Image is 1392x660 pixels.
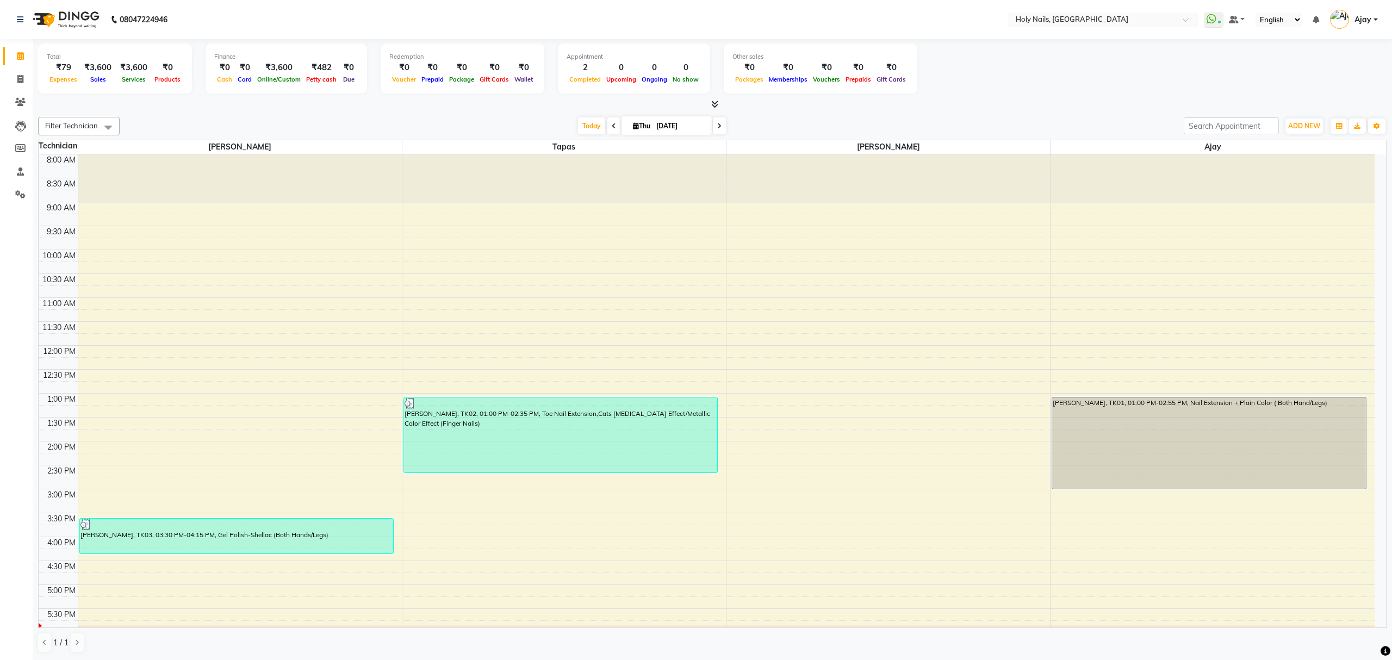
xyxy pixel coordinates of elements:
div: 5:30 PM [45,609,78,620]
button: ADD NEW [1285,119,1323,134]
div: 12:30 PM [41,370,78,381]
span: Sales [88,76,109,83]
span: Wallet [512,76,536,83]
span: Thu [630,122,653,130]
div: ₹0 [512,61,536,74]
span: Expenses [47,76,80,83]
span: Tapas [402,140,726,154]
div: [PERSON_NAME], TK01, 01:00 PM-02:55 PM, Nail Extension + Plain Color ( Both Hand/Legs) [1052,397,1366,489]
span: Prepaid [419,76,446,83]
span: ADD NEW [1288,122,1320,130]
div: 5:00 PM [45,585,78,596]
div: Other sales [732,52,909,61]
span: Products [152,76,183,83]
span: Completed [567,76,604,83]
div: ₹0 [477,61,512,74]
span: Today [578,117,605,134]
div: 3:00 PM [45,489,78,501]
span: 1 / 1 [53,637,69,649]
span: [PERSON_NAME] [726,140,1050,154]
span: Due [340,76,357,83]
div: 11:30 AM [40,322,78,333]
div: Finance [214,52,358,61]
input: Search Appointment [1184,117,1279,134]
span: Online/Custom [254,76,303,83]
span: [PERSON_NAME] [78,140,402,154]
div: 1:00 PM [45,394,78,405]
input: 2025-09-04 [653,118,707,134]
div: 4:30 PM [45,561,78,572]
div: ₹0 [419,61,446,74]
div: 12:00 PM [41,346,78,357]
div: Appointment [567,52,701,61]
span: Package [446,76,477,83]
span: Services [119,76,148,83]
div: ₹482 [303,61,339,74]
span: Filter Technician [45,121,98,130]
div: 10:00 AM [40,250,78,261]
span: Packages [732,76,766,83]
div: 8:00 AM [45,154,78,166]
div: [PERSON_NAME], TK03, 03:30 PM-04:15 PM, Gel Polish-Shellac (Both Hands/Legs) [80,519,393,553]
div: ₹3,600 [80,61,116,74]
div: ₹3,600 [254,61,303,74]
div: 9:00 AM [45,202,78,214]
div: 11:00 AM [40,298,78,309]
span: Voucher [389,76,419,83]
span: Memberships [766,76,810,83]
div: Total [47,52,183,61]
div: 3:30 PM [45,513,78,525]
div: 9:30 AM [45,226,78,238]
img: logo [28,4,102,35]
div: ₹0 [843,61,874,74]
span: Cash [214,76,235,83]
div: [PERSON_NAME], TK02, 01:00 PM-02:35 PM, Toe Nail Extension,Cats [MEDICAL_DATA] Effect/Metallic Co... [404,397,717,472]
span: Vouchers [810,76,843,83]
span: Ajay [1051,140,1375,154]
b: 08047224946 [120,4,167,35]
div: ₹0 [446,61,477,74]
span: Ajay [1354,14,1371,26]
div: ₹0 [214,61,235,74]
div: Technician [39,140,78,152]
div: 10:30 AM [40,274,78,285]
div: 0 [604,61,639,74]
div: ₹3,600 [116,61,152,74]
div: 2 [567,61,604,74]
div: 0 [670,61,701,74]
div: ₹0 [152,61,183,74]
div: 0 [639,61,670,74]
div: ₹0 [766,61,810,74]
div: 4:00 PM [45,537,78,549]
span: Gift Cards [874,76,909,83]
div: ₹0 [810,61,843,74]
div: 8:30 AM [45,178,78,190]
div: ₹0 [874,61,909,74]
div: ₹0 [389,61,419,74]
div: Redemption [389,52,536,61]
span: Petty cash [303,76,339,83]
span: Card [235,76,254,83]
div: 2:00 PM [45,441,78,453]
span: Gift Cards [477,76,512,83]
div: 1:30 PM [45,418,78,429]
span: Upcoming [604,76,639,83]
div: ₹0 [235,61,254,74]
div: ₹0 [339,61,358,74]
div: ₹0 [732,61,766,74]
div: ₹79 [47,61,80,74]
div: 2:30 PM [45,465,78,477]
span: No show [670,76,701,83]
img: Ajay [1330,10,1349,29]
span: Prepaids [843,76,874,83]
span: Ongoing [639,76,670,83]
